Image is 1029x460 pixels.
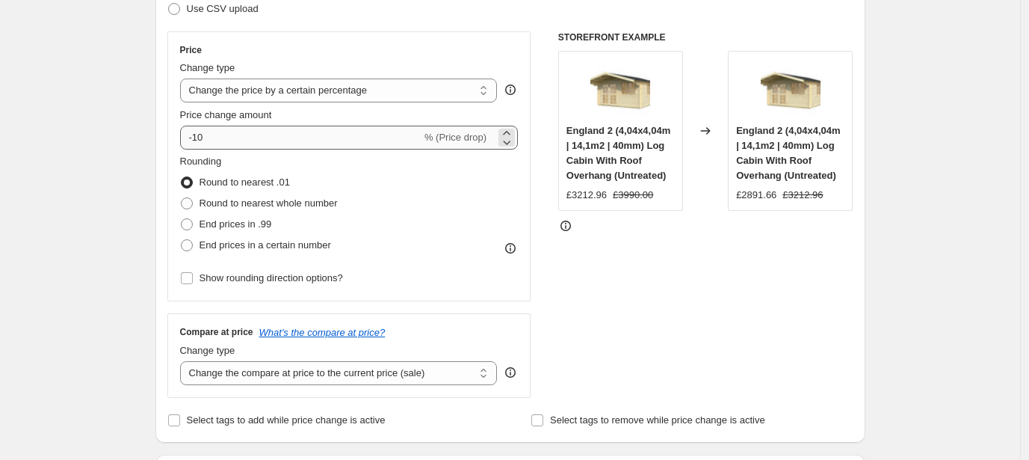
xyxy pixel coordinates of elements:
div: £2891.66 [736,188,776,203]
span: % (Price drop) [424,132,486,143]
strike: £3990.00 [613,188,653,203]
div: help [503,365,518,380]
span: England 2 (4,04x4,04m | 14,1m2 | 40mm) Log Cabin With Roof Overhang (Untreated) [566,125,670,181]
h3: Compare at price [180,326,253,338]
h3: Price [180,44,202,56]
span: Change type [180,345,235,356]
span: Select tags to remove while price change is active [550,414,765,426]
span: Price change amount [180,109,272,120]
span: Rounding [180,156,222,167]
h6: STOREFRONT EXAMPLE [558,31,853,43]
span: End prices in a certain number [200,239,331,251]
strike: £3212.96 [782,188,823,203]
span: England 2 (4,04x4,04m | 14,1m2 | 40mm) Log Cabin With Roof Overhang (Untreated) [736,125,840,181]
span: Select tags to add while price change is active [187,414,386,426]
span: Round to nearest .01 [200,177,290,188]
img: England2_visual_white_80x.jpg [590,59,650,119]
span: Round to nearest whole number [200,197,338,209]
div: help [503,82,518,97]
img: England2_visual_white_80x.jpg [761,59,821,119]
span: End prices in .99 [200,218,272,230]
span: Show rounding direction options? [200,272,343,283]
span: Use CSV upload [187,3,259,14]
span: Change type [180,62,235,73]
input: -15 [180,126,421,150]
button: What's the compare at price? [259,327,386,338]
div: £3212.96 [566,188,607,203]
